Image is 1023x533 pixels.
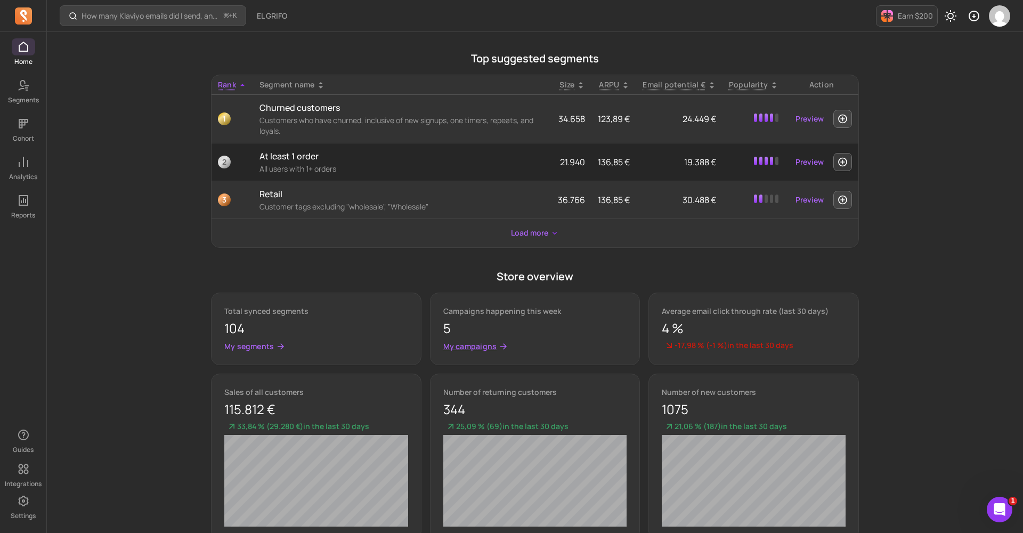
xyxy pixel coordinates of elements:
[259,150,545,163] p: At least 1 order
[598,113,630,125] span: 123,89 €
[259,101,545,114] p: Churned customers
[443,387,627,398] p: Number of returning customers
[12,424,35,456] button: Guides
[559,79,574,90] span: Size
[558,194,585,206] span: 36.766
[662,435,846,527] canvas: chart
[8,96,39,104] p: Segments
[791,190,828,209] a: Preview
[443,306,627,317] p: Campaigns happening this week
[599,79,619,90] p: ARPU
[259,79,545,90] div: Segment name
[266,421,303,431] span: ( 29.280 € )
[257,11,287,21] span: EL GRIFO
[60,5,246,26] button: How many Klaviyo emails did I send, and how well did they perform?⌘+K
[662,340,846,352] p: in the last 30 days
[5,480,42,488] p: Integrations
[224,400,275,419] a: 115.812 €
[218,156,231,168] span: 2
[13,446,34,454] p: Guides
[703,421,721,431] span: ( 187 )
[675,421,703,431] span: 21,06 %
[598,156,630,168] span: 136,85 €
[82,11,220,21] p: How many Klaviyo emails did I send, and how well did they perform?
[237,421,266,431] span: 33,84 %
[224,319,408,338] p: 104
[224,341,408,352] a: My segments
[233,12,237,20] kbd: K
[898,11,933,21] p: Earn $200
[443,435,627,527] canvas: chart
[224,421,408,433] p: in the last 30 days
[218,193,231,206] span: 3
[223,10,229,23] kbd: ⌘
[729,79,768,90] p: Popularity
[224,341,274,352] p: My segments
[791,109,828,128] a: Preview
[211,269,859,284] p: Store overview
[486,421,502,431] span: ( 69 )
[259,115,545,136] p: Customers who have churned, inclusive of new signups, one timers, repeats, and loyals.
[443,400,465,419] a: 344
[684,156,716,168] span: 19.388 €
[456,421,486,431] span: 25,09 %
[683,113,716,125] span: 24.449 €
[13,134,34,143] p: Cohort
[443,421,627,433] p: in the last 30 days
[443,341,627,352] a: My campaigns
[706,340,727,350] span: ( -1 % )
[791,79,852,90] div: Action
[218,79,236,90] span: Rank
[1009,497,1017,505] span: 1
[224,306,408,317] p: Total synced segments
[259,164,545,174] p: All users with 1+ orders
[9,173,37,181] p: Analytics
[598,194,630,206] span: 136,85 €
[560,156,585,168] span: 21.940
[259,201,545,212] p: Customer tags excluding "wholesale", "Wholesale"
[989,5,1010,27] img: avatar
[11,512,36,520] p: Settings
[259,188,545,200] p: Retail
[940,5,961,27] button: Toggle dark mode
[987,497,1012,522] iframe: Intercom live chat
[250,6,294,26] button: EL GRIFO
[662,306,846,317] p: Average email click through rate (last 30 days)
[11,211,35,220] p: Reports
[224,10,237,21] span: +
[662,400,688,419] a: 1075
[791,152,828,172] a: Preview
[507,223,563,243] button: Load more
[662,387,846,398] p: Number of new customers
[224,387,408,398] p: Sales of all customers
[14,58,33,66] p: Home
[662,319,846,338] p: 4 %
[683,194,716,206] span: 30.488 €
[558,113,585,125] span: 34.658
[443,341,497,352] p: My campaigns
[675,340,706,350] span: -17,98 %
[443,319,627,338] p: 5
[643,79,705,90] p: Email potential €
[224,435,408,527] canvas: chart
[662,421,846,433] p: in the last 30 days
[211,51,859,66] p: Top suggested segments
[218,112,231,125] span: 1
[876,5,938,27] button: Earn $200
